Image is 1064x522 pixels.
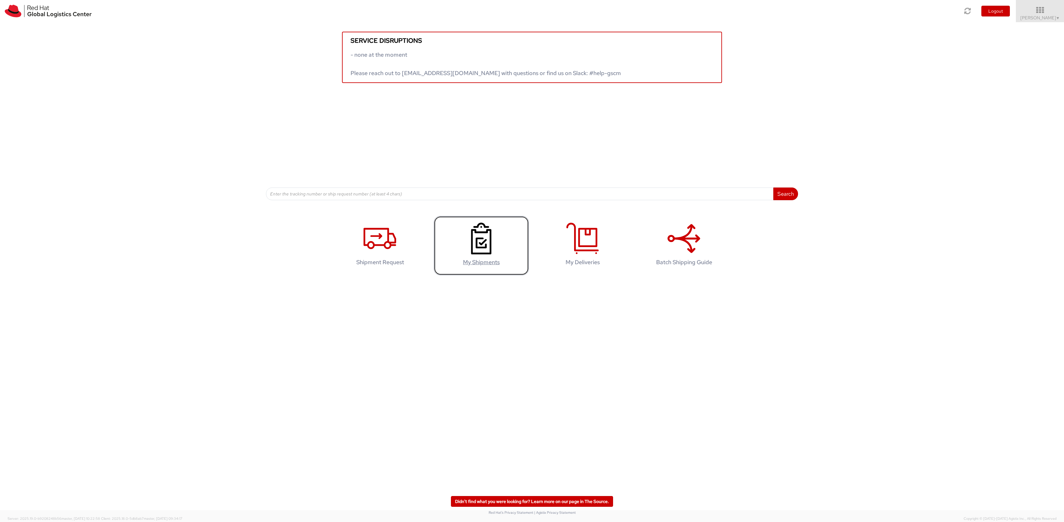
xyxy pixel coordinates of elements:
a: Service disruptions - none at the moment Please reach out to [EMAIL_ADDRESS][DOMAIN_NAME] with qu... [342,32,722,83]
span: Server: 2025.19.0-b9208248b56 [8,516,100,521]
h4: My Deliveries [542,259,624,265]
a: Red Hat's Privacy Statement [489,510,533,515]
a: My Deliveries [535,216,630,275]
a: Batch Shipping Guide [636,216,731,275]
span: - none at the moment Please reach out to [EMAIL_ADDRESS][DOMAIN_NAME] with questions or find us o... [351,51,621,77]
a: | Agistix Privacy Statement [534,510,576,515]
button: Search [773,188,798,200]
span: master, [DATE] 09:34:17 [144,516,182,521]
span: [PERSON_NAME] [1020,15,1060,21]
span: ▼ [1056,16,1060,21]
h4: My Shipments [440,259,522,265]
a: My Shipments [434,216,529,275]
span: Copyright © [DATE]-[DATE] Agistix Inc., All Rights Reserved [964,516,1056,521]
a: Shipment Request [332,216,427,275]
button: Logout [981,6,1010,16]
h5: Service disruptions [351,37,713,44]
h4: Batch Shipping Guide [643,259,725,265]
span: Client: 2025.18.0-5db8ab7 [101,516,182,521]
h4: Shipment Request [339,259,421,265]
a: Didn't find what you were looking for? Learn more on our page in The Source. [451,496,613,507]
input: Enter the tracking number or ship request number (at least 4 chars) [266,188,774,200]
span: master, [DATE] 10:22:58 [61,516,100,521]
img: rh-logistics-00dfa346123c4ec078e1.svg [5,5,92,17]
